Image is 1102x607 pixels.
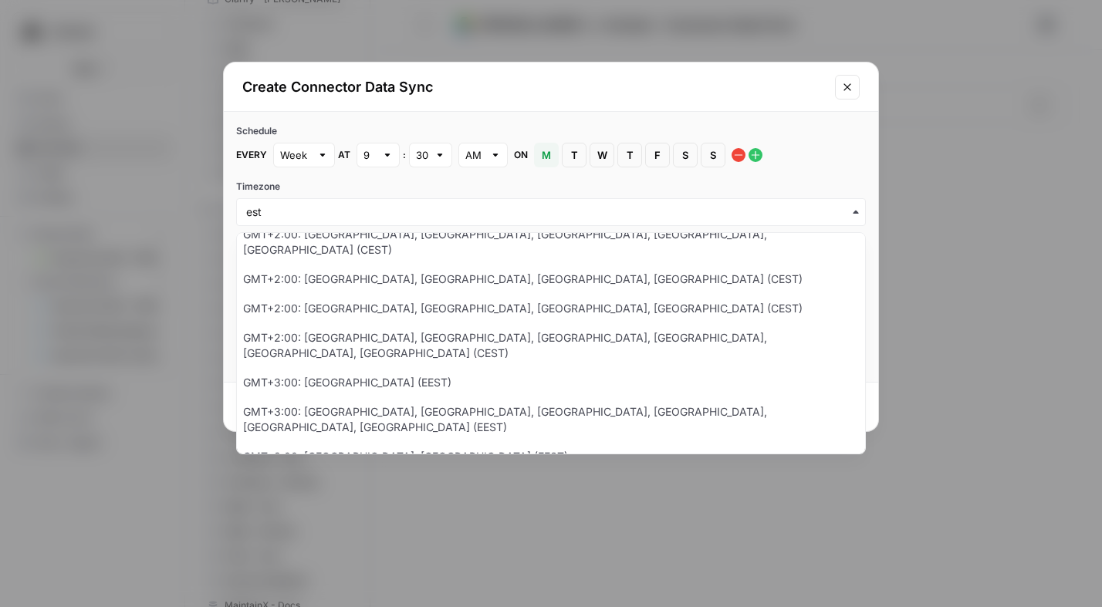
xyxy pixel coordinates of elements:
span: Every [236,148,267,162]
input: Week [280,147,311,163]
button: F [645,143,670,167]
input: AM [465,147,484,163]
button: M [534,143,559,167]
span: S [681,147,690,163]
label: Timezone [236,180,866,194]
div: GMT+2:00: [GEOGRAPHIC_DATA], [GEOGRAPHIC_DATA], [GEOGRAPHIC_DATA], [GEOGRAPHIC_DATA] (CEST) [237,294,865,323]
input: 9 [363,147,376,163]
div: Schedule [236,124,866,138]
div: GMT+3:00: [GEOGRAPHIC_DATA], [GEOGRAPHIC_DATA] (EEST) [237,442,865,471]
button: S [673,143,698,167]
div: GMT+2:00: [GEOGRAPHIC_DATA], [GEOGRAPHIC_DATA], [GEOGRAPHIC_DATA], [GEOGRAPHIC_DATA], [GEOGRAPHIC... [237,220,865,265]
button: Close modal [835,75,860,99]
button: T [562,143,586,167]
span: M [542,147,551,163]
div: GMT+2:00: [GEOGRAPHIC_DATA], [GEOGRAPHIC_DATA], [GEOGRAPHIC_DATA], [GEOGRAPHIC_DATA] (CEST) [237,265,865,294]
span: at [338,148,350,162]
button: T [617,143,642,167]
span: F [653,147,662,163]
span: T [570,147,579,163]
span: S [708,147,718,163]
div: GMT+2:00: [GEOGRAPHIC_DATA], [GEOGRAPHIC_DATA], [GEOGRAPHIC_DATA], [GEOGRAPHIC_DATA], [GEOGRAPHIC... [237,323,865,368]
button: W [590,143,614,167]
div: GMT+3:00: [GEOGRAPHIC_DATA] (EEST) [237,368,865,397]
input: 30 [416,147,428,163]
h2: Create Connector Data Sync [242,76,826,98]
span: : [403,148,406,162]
span: W [597,147,607,163]
span: on [514,148,528,162]
div: GMT+3:00: [GEOGRAPHIC_DATA], [GEOGRAPHIC_DATA], [GEOGRAPHIC_DATA], [GEOGRAPHIC_DATA], [GEOGRAPHIC... [237,397,865,442]
button: S [701,143,725,167]
span: T [625,147,634,163]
